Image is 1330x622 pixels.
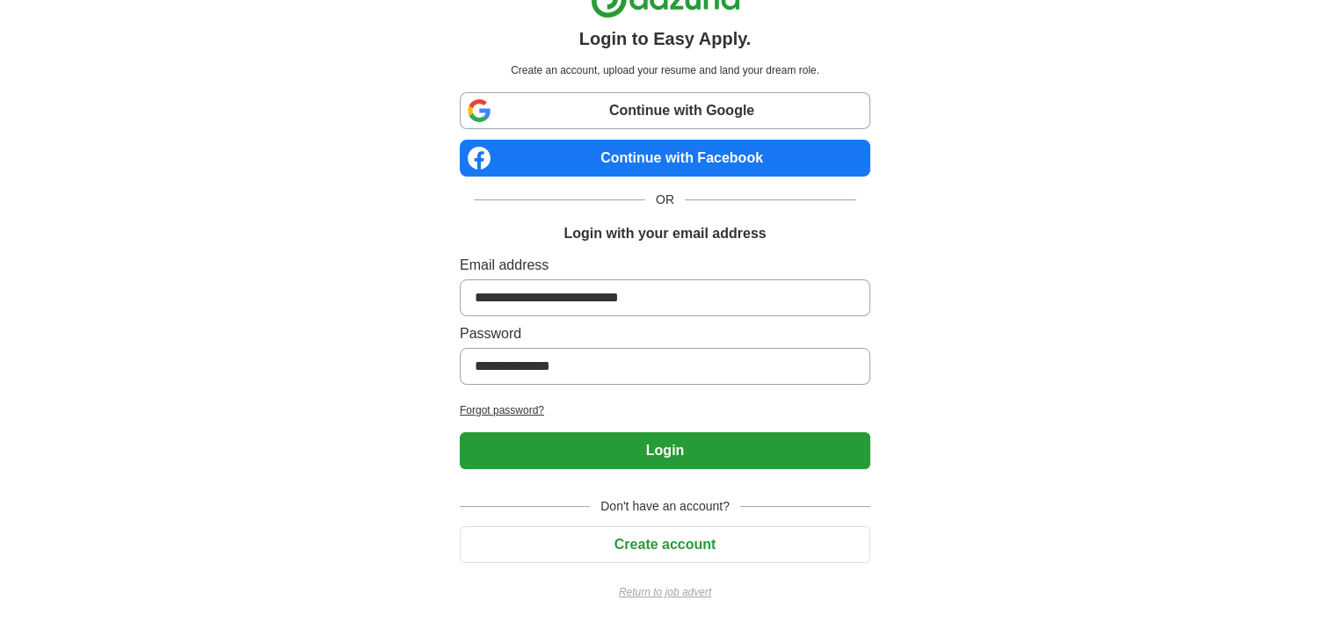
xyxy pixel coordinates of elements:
label: Email address [460,255,870,276]
a: Return to job advert [460,584,870,600]
p: Create an account, upload your resume and land your dream role. [463,62,867,78]
button: Create account [460,526,870,563]
h1: Login with your email address [563,223,766,244]
label: Password [460,323,870,344]
h1: Login to Easy Apply. [579,25,752,52]
span: OR [645,191,685,209]
a: Forgot password? [460,402,870,418]
span: Don't have an account? [590,497,740,516]
a: Create account [460,537,870,552]
a: Continue with Google [460,92,870,129]
a: Continue with Facebook [460,140,870,177]
button: Login [460,432,870,469]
